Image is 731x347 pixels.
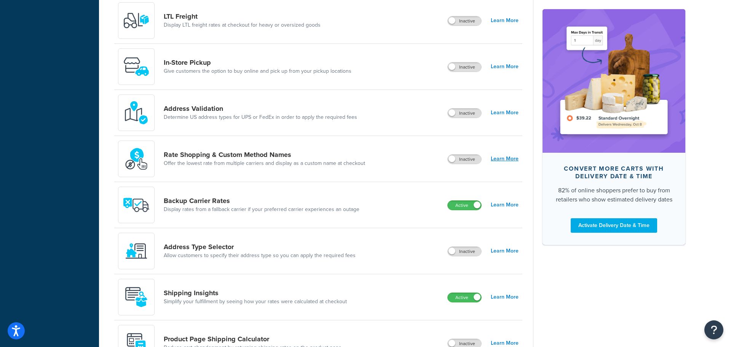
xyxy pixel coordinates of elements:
[123,7,150,34] img: y79ZsPf0fXUFUhFXDzUgf+ktZg5F2+ohG75+v3d2s1D9TjoU8PiyCIluIjV41seZevKCRuEjTPPOKHJsQcmKCXGdfprl3L4q7...
[704,320,723,339] button: Open Resource Center
[491,292,519,302] a: Learn More
[164,206,359,213] a: Display rates from a fallback carrier if your preferred carrier experiences an outage
[123,238,150,264] img: wNXZ4XiVfOSSwAAAABJRU5ErkJggg==
[491,154,519,164] a: Learn More
[164,12,321,21] a: LTL Freight
[555,165,673,180] div: Convert more carts with delivery date & time
[164,160,365,167] a: Offer the lowest rate from multiple carriers and display as a custom name at checkout
[164,67,351,75] a: Give customers the option to buy online and pick up from your pickup locations
[164,335,342,343] a: Product Page Shipping Calculator
[123,284,150,310] img: Acw9rhKYsOEjAAAAAElFTkSuQmCC
[164,298,347,305] a: Simplify your fulfillment by seeing how your rates were calculated at checkout
[554,21,674,141] img: feature-image-ddt-36eae7f7280da8017bfb280eaccd9c446f90b1fe08728e4019434db127062ab4.png
[491,15,519,26] a: Learn More
[491,200,519,210] a: Learn More
[448,155,481,164] label: Inactive
[491,107,519,118] a: Learn More
[123,53,150,80] img: wfgcfpwTIucLEAAAAASUVORK5CYII=
[491,61,519,72] a: Learn More
[164,252,356,259] a: Allow customers to specify their address type so you can apply the required fees
[123,146,150,172] img: icon-duo-feat-rate-shopping-ecdd8bed.png
[164,243,356,251] a: Address Type Selector
[448,293,481,302] label: Active
[164,289,347,297] a: Shipping Insights
[164,197,359,205] a: Backup Carrier Rates
[164,114,357,121] a: Determine US address types for UPS or FedEx in order to apply the required fees
[123,99,150,126] img: kIG8fy0lQAAAABJRU5ErkJggg==
[448,109,481,118] label: Inactive
[571,218,657,232] a: Activate Delivery Date & Time
[448,62,481,72] label: Inactive
[448,201,481,210] label: Active
[555,185,673,204] div: 82% of online shoppers prefer to buy from retailers who show estimated delivery dates
[123,192,150,218] img: icon-duo-feat-backup-carrier-4420b188.png
[448,247,481,256] label: Inactive
[164,21,321,29] a: Display LTL freight rates at checkout for heavy or oversized goods
[164,58,351,67] a: In-Store Pickup
[448,16,481,26] label: Inactive
[491,246,519,256] a: Learn More
[164,150,365,159] a: Rate Shopping & Custom Method Names
[164,104,357,113] a: Address Validation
